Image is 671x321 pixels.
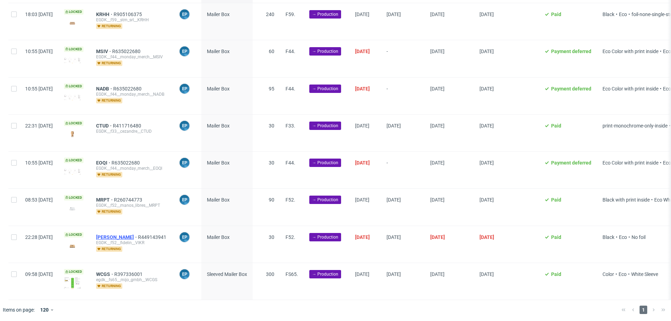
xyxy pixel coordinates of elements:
[614,271,619,277] span: •
[25,160,53,166] span: 10:55 [DATE]
[96,60,122,66] span: returning
[603,234,614,240] span: Black
[96,12,114,17] span: KRHH
[430,271,445,277] span: [DATE]
[614,234,619,240] span: •
[355,86,370,92] span: [DATE]
[96,246,122,252] span: returning
[96,129,168,134] div: EGDK__f33__cezandre__CTUD
[25,197,53,203] span: 08:53 [DATE]
[640,306,647,314] span: 1
[3,306,35,313] span: Items on page:
[207,234,230,240] span: Mailer Box
[64,169,81,174] img: version_two_editor_design.png
[113,86,143,92] span: R635022680
[269,49,274,54] span: 60
[551,12,561,17] span: Paid
[312,160,338,166] span: → Production
[355,12,369,17] span: [DATE]
[207,12,230,17] span: Mailer Box
[96,23,122,29] span: returning
[207,49,230,54] span: Mailer Box
[355,123,369,129] span: [DATE]
[207,271,247,277] span: Sleeved Mailer Box
[96,283,122,289] span: returning
[479,234,494,240] span: [DATE]
[96,86,113,92] a: NADB
[430,86,445,92] span: [DATE]
[387,123,401,129] span: [DATE]
[64,195,84,200] span: Locked
[312,234,338,240] span: → Production
[96,197,114,203] a: MRPT
[312,271,338,277] span: → Production
[387,49,419,68] span: -
[632,234,645,240] span: No foil
[387,271,401,277] span: [DATE]
[286,197,295,203] span: F52.
[180,46,189,56] figcaption: EP
[551,123,561,129] span: Paid
[64,232,84,238] span: Locked
[355,234,370,240] span: [DATE]
[479,197,494,203] span: [DATE]
[25,234,53,240] span: 22:28 [DATE]
[96,166,168,171] div: EGDK__f44__monday_merch__EOQI
[111,160,141,166] span: R635022680
[64,130,81,139] img: version_two_editor_design
[603,160,658,166] span: Eco Color with print inside
[631,271,658,277] span: White Sleeve
[658,86,663,92] span: •
[96,98,122,103] span: returning
[269,234,274,240] span: 30
[25,123,53,129] span: 22:31 [DATE]
[113,123,143,129] span: R411716480
[658,160,663,166] span: •
[114,12,143,17] span: R905106375
[269,160,274,166] span: 30
[603,197,650,203] span: Black with print inside
[479,49,494,54] span: [DATE]
[138,234,168,240] span: R449143941
[430,12,445,17] span: [DATE]
[387,234,401,240] span: [DATE]
[180,121,189,131] figcaption: EP
[37,305,50,315] div: 120
[387,160,419,180] span: -
[207,123,230,129] span: Mailer Box
[479,271,494,277] span: [DATE]
[312,123,338,129] span: → Production
[207,197,230,203] span: Mailer Box
[312,197,338,203] span: → Production
[96,240,168,246] div: EGDK__f52__fidelin__VIKR
[96,123,113,129] a: CTUD
[96,160,111,166] span: EOQI
[180,9,189,19] figcaption: EP
[114,197,144,203] span: R260744773
[627,12,632,17] span: •
[551,86,591,92] span: Payment deferred
[286,123,295,129] span: F33.
[387,197,401,203] span: [DATE]
[619,12,627,17] span: Eco
[286,49,295,54] span: F44.
[207,160,230,166] span: Mailer Box
[430,160,445,166] span: [DATE]
[266,12,274,17] span: 240
[180,269,189,279] figcaption: EP
[96,17,168,23] div: EGDK__f59__stm_srl__KRHH
[64,19,81,28] img: version_two_editor_design
[64,269,84,275] span: Locked
[312,11,338,17] span: → Production
[387,86,419,106] span: -
[180,195,189,205] figcaption: EP
[355,160,370,166] span: [DATE]
[355,197,369,203] span: [DATE]
[650,197,654,203] span: •
[603,49,658,54] span: Eco Color with print inside
[96,234,138,240] a: [PERSON_NAME]
[387,12,401,17] span: [DATE]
